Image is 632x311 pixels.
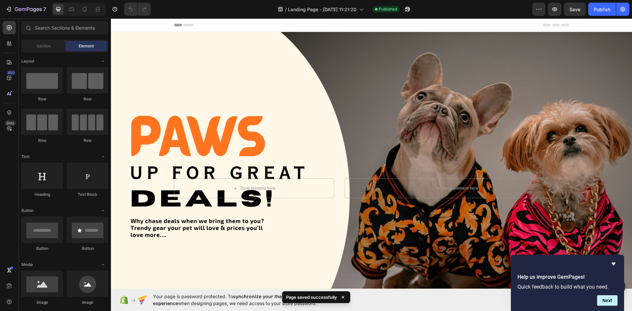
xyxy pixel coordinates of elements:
span: Media [21,262,33,268]
span: Text [21,154,30,160]
span: Button [21,208,34,214]
button: Hide survey [610,260,618,268]
input: Search Sections & Elements [21,21,108,34]
span: Your page is password protected. To when designing pages, we need access to your store password. [153,293,363,307]
button: Publish [588,3,616,16]
div: Row [67,96,108,102]
div: Row [21,138,63,143]
div: Heading [21,192,63,197]
button: Next question [597,295,618,306]
span: Layout [21,58,34,64]
span: Toggle open [98,205,108,216]
span: synchronize your theme style & enhance your experience [153,294,338,306]
span: Section [37,43,51,49]
p: Quick feedback to build what you need. [517,284,618,290]
div: 450 [6,70,16,75]
span: Published [379,6,397,12]
div: Help us improve GemPages! [517,260,618,306]
span: / [285,6,287,13]
div: Text Block [67,192,108,197]
iframe: Design area [111,18,632,289]
div: Button [67,246,108,251]
div: Row [67,138,108,143]
span: Element [79,43,94,49]
div: Button [21,246,63,251]
div: Publish [594,6,610,13]
div: Drop element here [332,167,367,172]
h2: Help us improve GemPages! [517,273,618,281]
span: Toggle open [98,56,108,66]
div: Row [21,96,63,102]
span: Toggle open [98,151,108,162]
p: 7 [43,5,46,13]
span: Landing Page - [DATE] 11:21:20 [288,6,356,13]
p: Page saved successfully [286,294,337,300]
div: Image [67,299,108,305]
button: Save [564,3,586,16]
button: 7 [3,3,49,16]
div: Drop element here [130,167,165,172]
div: Beta [5,120,16,126]
span: Save [569,7,580,12]
div: Image [21,299,63,305]
div: Undo/Redo [124,3,151,16]
span: Toggle open [98,259,108,270]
